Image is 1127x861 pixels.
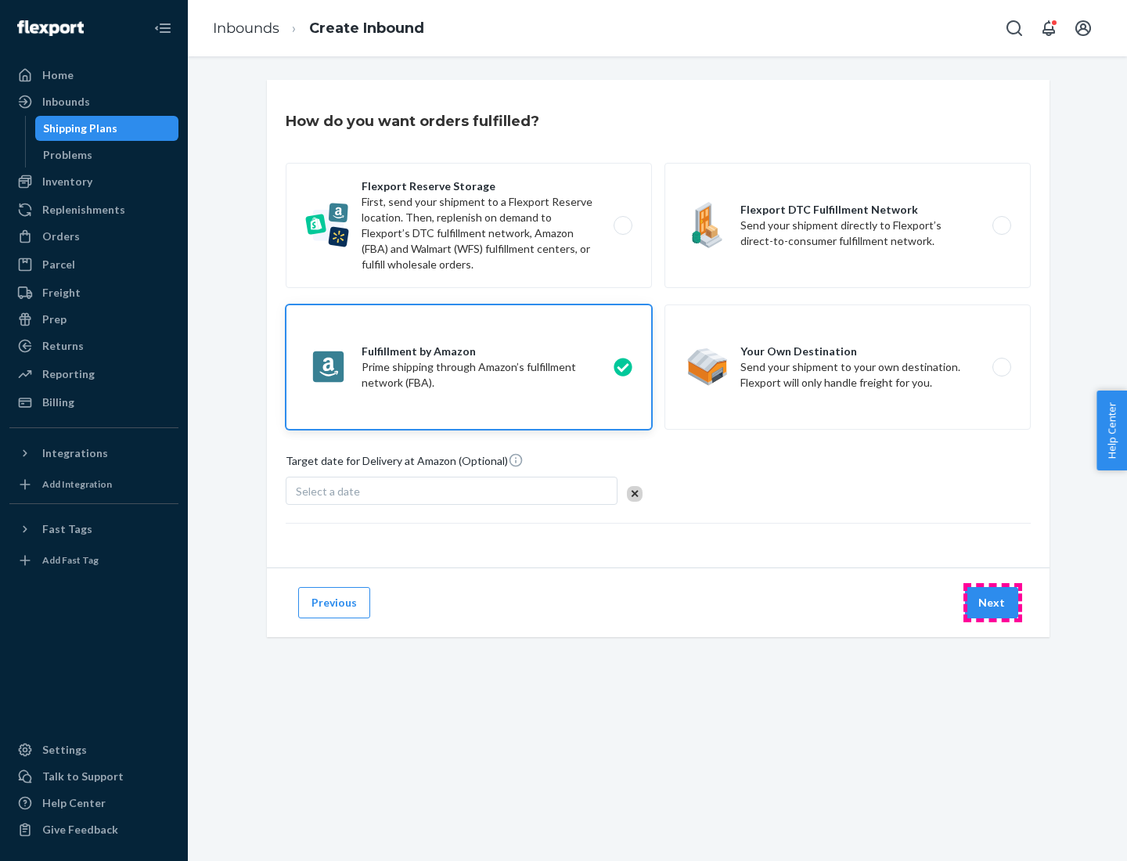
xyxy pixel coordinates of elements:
[9,548,178,573] a: Add Fast Tag
[9,89,178,114] a: Inbounds
[42,285,81,301] div: Freight
[43,121,117,136] div: Shipping Plans
[9,307,178,332] a: Prep
[9,441,178,466] button: Integrations
[286,111,539,131] h3: How do you want orders fulfilled?
[42,742,87,758] div: Settings
[298,587,370,618] button: Previous
[9,197,178,222] a: Replenishments
[1033,13,1064,44] button: Open notifications
[965,587,1018,618] button: Next
[9,63,178,88] a: Home
[35,116,179,141] a: Shipping Plans
[42,174,92,189] div: Inventory
[42,94,90,110] div: Inbounds
[1068,13,1099,44] button: Open account menu
[43,147,92,163] div: Problems
[999,13,1030,44] button: Open Search Box
[42,553,99,567] div: Add Fast Tag
[42,257,75,272] div: Parcel
[42,477,112,491] div: Add Integration
[42,67,74,83] div: Home
[42,312,67,327] div: Prep
[9,737,178,762] a: Settings
[9,362,178,387] a: Reporting
[42,521,92,537] div: Fast Tags
[42,822,118,838] div: Give Feedback
[9,791,178,816] a: Help Center
[147,13,178,44] button: Close Navigation
[35,142,179,168] a: Problems
[309,20,424,37] a: Create Inbound
[42,366,95,382] div: Reporting
[9,224,178,249] a: Orders
[9,517,178,542] button: Fast Tags
[9,252,178,277] a: Parcel
[42,202,125,218] div: Replenishments
[17,20,84,36] img: Flexport logo
[9,280,178,305] a: Freight
[296,485,360,498] span: Select a date
[9,333,178,358] a: Returns
[9,390,178,415] a: Billing
[9,169,178,194] a: Inventory
[42,795,106,811] div: Help Center
[286,452,524,475] span: Target date for Delivery at Amazon (Optional)
[200,5,437,52] ol: breadcrumbs
[42,769,124,784] div: Talk to Support
[42,445,108,461] div: Integrations
[213,20,279,37] a: Inbounds
[42,229,80,244] div: Orders
[9,764,178,789] a: Talk to Support
[9,472,178,497] a: Add Integration
[9,817,178,842] button: Give Feedback
[42,338,84,354] div: Returns
[1096,391,1127,470] button: Help Center
[42,394,74,410] div: Billing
